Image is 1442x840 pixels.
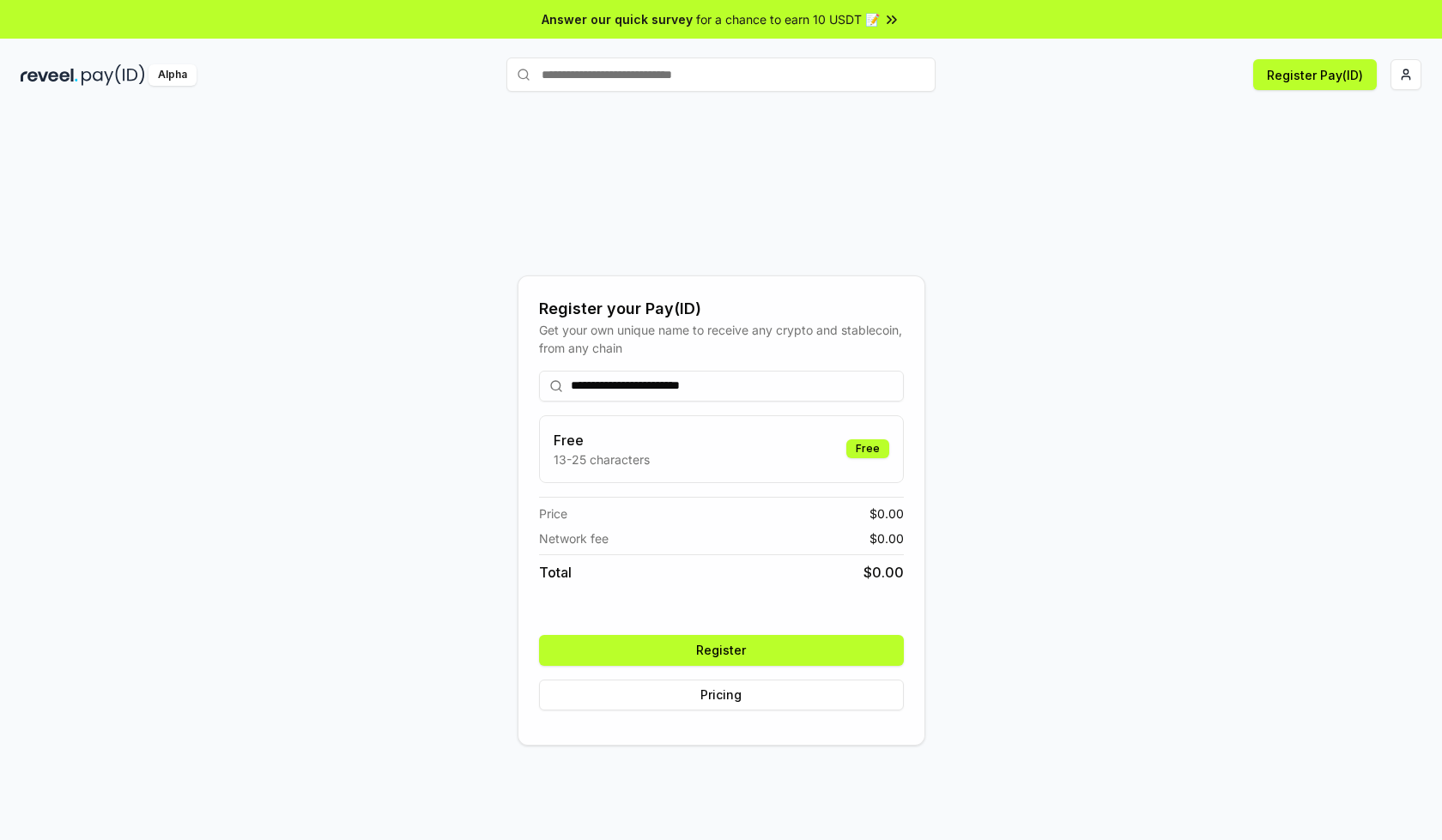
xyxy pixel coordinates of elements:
button: Register [539,635,904,666]
img: reveel_dark [21,64,78,86]
span: Total [539,562,572,583]
div: Alpha [148,64,197,86]
div: Register your Pay(ID) [539,297,904,321]
span: Answer our quick survey [542,10,693,28]
span: Price [539,505,567,523]
span: for a chance to earn 10 USDT 📝 [696,10,880,28]
div: Get your own unique name to receive any crypto and stablecoin, from any chain [539,321,904,357]
span: Network fee [539,529,609,547]
button: Pricing [539,680,904,710]
img: pay_id [82,64,145,86]
p: 13-25 characters [554,450,650,468]
span: $ 0.00 [869,529,904,547]
h3: Free [554,430,650,450]
span: $ 0.00 [869,505,904,523]
div: Free [846,439,889,458]
span: $ 0.00 [863,562,904,583]
button: Register Pay(ID) [1253,59,1377,90]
